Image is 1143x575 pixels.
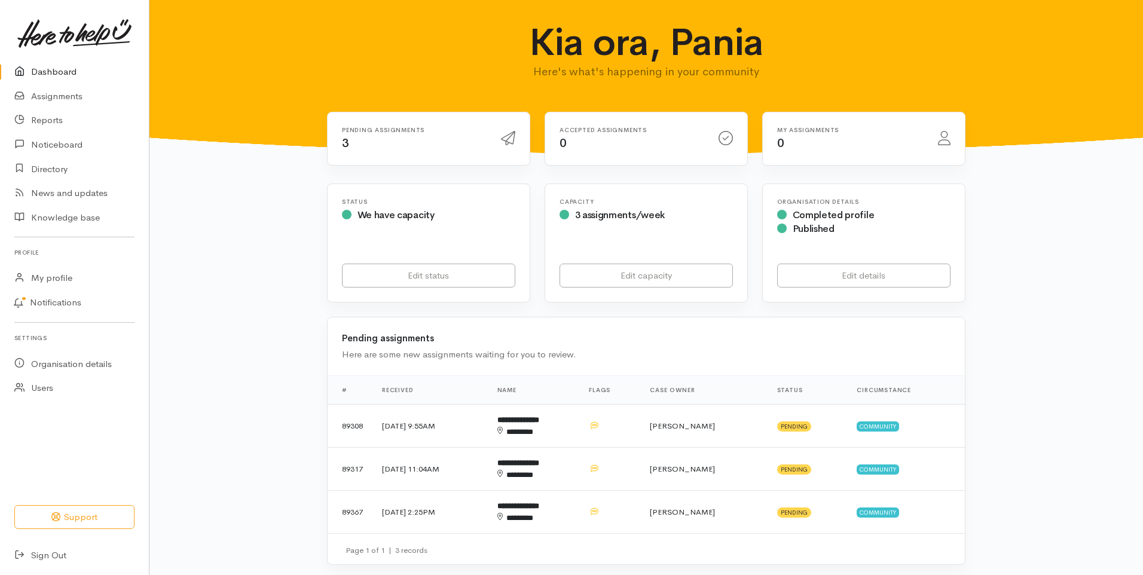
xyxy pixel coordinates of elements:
h6: My assignments [777,127,924,133]
span: Published [793,222,835,235]
button: Support [14,505,135,530]
td: 89308 [328,405,372,448]
td: [DATE] 2:25PM [372,491,488,534]
small: Page 1 of 1 3 records [346,545,427,555]
td: 89317 [328,448,372,491]
span: 3 [342,136,349,151]
th: Status [768,376,848,405]
th: Name [488,376,580,405]
div: Here are some new assignments waiting for you to review. [342,348,951,362]
a: Edit capacity [560,264,733,288]
td: 89367 [328,491,372,534]
span: Pending [777,507,811,517]
h6: Organisation Details [777,198,951,205]
span: 0 [777,136,784,151]
span: 3 assignments/week [575,209,665,221]
h6: Status [342,198,515,205]
h6: Accepted assignments [560,127,704,133]
span: Community [857,421,899,431]
td: [DATE] 11:04AM [372,448,488,491]
span: Completed profile [793,209,875,221]
span: We have capacity [357,209,435,221]
h6: Profile [14,244,135,261]
span: Pending [777,464,811,474]
th: # [328,376,372,405]
td: [PERSON_NAME] [640,405,767,448]
b: Pending assignments [342,332,434,344]
h1: Kia ora, Pania [412,22,881,63]
span: Community [857,507,899,517]
td: [PERSON_NAME] [640,491,767,534]
a: Edit status [342,264,515,288]
h6: Settings [14,330,135,346]
span: 0 [560,136,567,151]
span: Pending [777,421,811,431]
p: Here's what's happening in your community [412,63,881,80]
h6: Capacity [560,198,733,205]
th: Case Owner [640,376,767,405]
th: Flags [579,376,640,405]
th: Circumstance [847,376,965,405]
td: [DATE] 9:55AM [372,405,488,448]
th: Received [372,376,488,405]
span: Community [857,464,899,474]
h6: Pending assignments [342,127,487,133]
a: Edit details [777,264,951,288]
span: | [389,545,392,555]
td: [PERSON_NAME] [640,448,767,491]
